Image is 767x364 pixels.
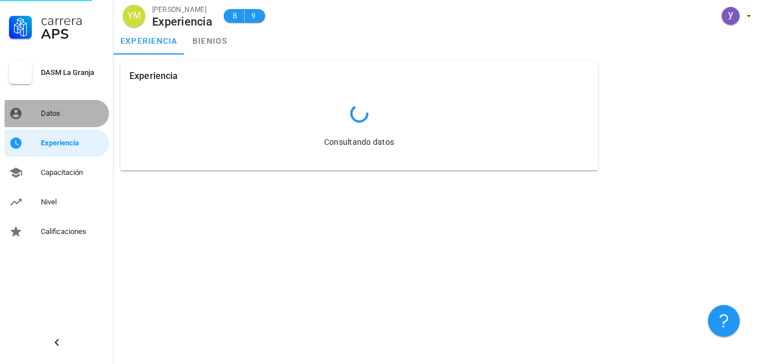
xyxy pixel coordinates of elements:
[5,189,109,216] a: Nivel
[722,7,740,25] div: avatar
[5,129,109,157] a: Experiencia
[5,100,109,127] a: Datos
[129,61,178,91] div: Experiencia
[41,109,104,118] div: Datos
[230,10,240,22] span: B
[41,14,104,27] div: Carrera
[152,4,212,15] div: [PERSON_NAME]
[41,198,104,207] div: Nivel
[114,27,185,55] a: experiencia
[5,218,109,245] a: Calificaciones
[123,5,145,27] div: avatar
[136,123,582,148] div: Consultando datos
[152,15,212,28] div: Experiencia
[41,27,104,41] div: APS
[5,159,109,186] a: Capacitación
[41,227,104,236] div: Calificaciones
[41,68,104,77] div: DASM La Granja
[41,168,104,177] div: Capacitación
[185,27,236,55] a: bienios
[249,10,258,22] span: 9
[127,5,141,27] span: YM
[41,139,104,148] div: Experiencia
